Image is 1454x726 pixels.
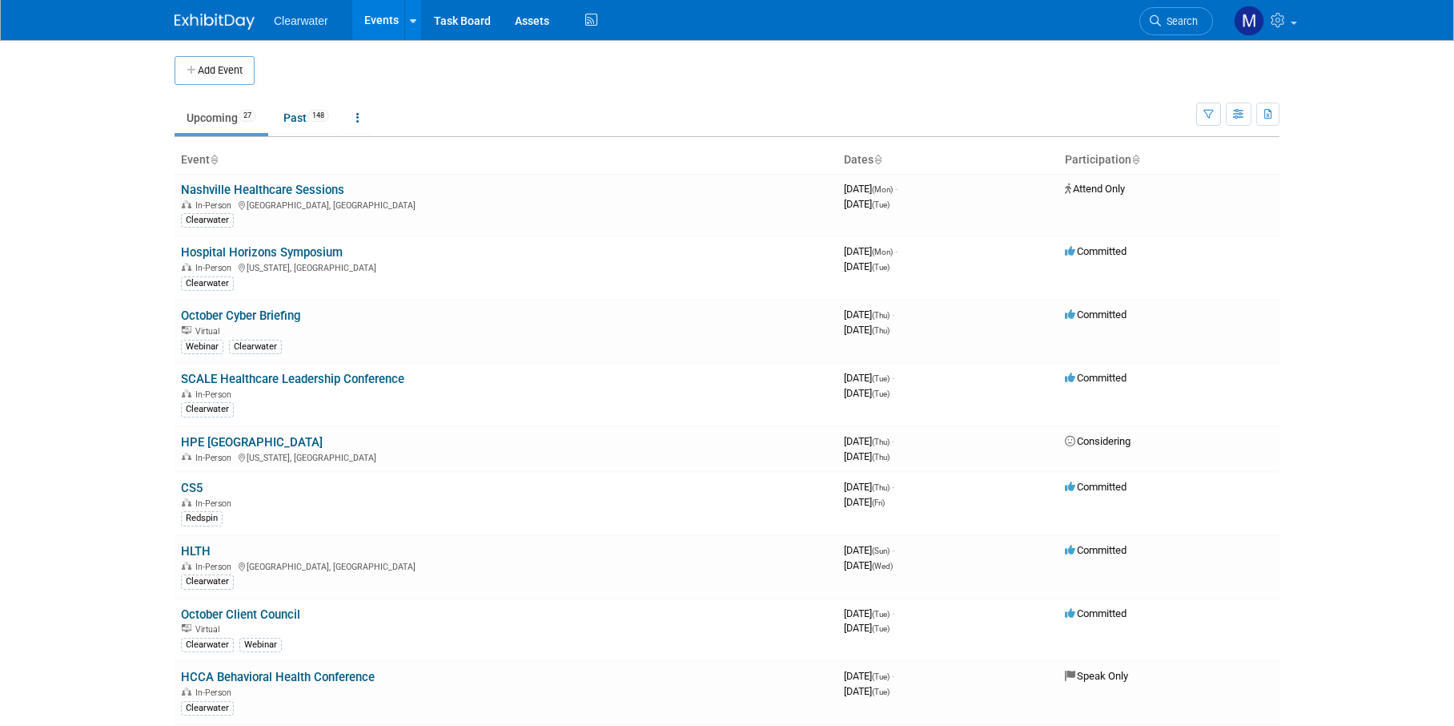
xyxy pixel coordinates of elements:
div: Clearwater [181,402,234,417]
span: (Mon) [872,248,893,256]
span: (Tue) [872,389,890,398]
span: Committed [1065,481,1127,493]
span: Clearwater [274,14,328,27]
div: Clearwater [181,276,234,291]
span: In-Person [195,389,236,400]
span: - [892,309,894,321]
span: [DATE] [844,324,890,336]
span: In-Person [195,453,236,463]
span: [DATE] [844,309,894,321]
div: Clearwater [229,340,282,354]
span: (Sun) [872,547,890,555]
span: [DATE] [844,685,890,697]
span: (Thu) [872,438,890,446]
img: In-Person Event [182,389,191,397]
span: (Thu) [872,326,890,335]
span: (Thu) [872,483,890,492]
div: [US_STATE], [GEOGRAPHIC_DATA] [181,450,831,463]
span: Virtual [195,624,224,635]
img: Virtual Event [182,624,191,632]
span: In-Person [195,562,236,572]
span: [DATE] [844,387,890,399]
span: In-Person [195,688,236,698]
span: - [895,245,898,257]
div: Clearwater [181,638,234,652]
a: HCCA Behavioral Health Conference [181,670,375,684]
div: Webinar [239,638,282,652]
span: [DATE] [844,435,894,447]
button: Add Event [175,56,255,85]
img: In-Person Event [182,453,191,461]
span: (Tue) [872,200,890,209]
div: [GEOGRAPHIC_DATA], [GEOGRAPHIC_DATA] [181,198,831,211]
span: In-Person [195,263,236,273]
span: Virtual [195,326,224,337]
span: Committed [1065,607,1127,619]
img: Virtual Event [182,326,191,334]
a: HPE [GEOGRAPHIC_DATA] [181,435,323,450]
img: ExhibitDay [175,14,255,30]
a: October Cyber Briefing [181,309,300,323]
span: [DATE] [844,372,894,384]
span: Search [1161,15,1198,27]
span: - [892,481,894,493]
a: Upcoming27 [175,103,268,133]
span: Committed [1065,544,1127,556]
a: SCALE Healthcare Leadership Conference [181,372,404,386]
div: [GEOGRAPHIC_DATA], [GEOGRAPHIC_DATA] [181,559,831,572]
span: [DATE] [844,670,894,682]
span: [DATE] [844,183,898,195]
span: [DATE] [844,198,890,210]
span: In-Person [195,200,236,211]
span: (Thu) [872,453,890,462]
span: [DATE] [844,450,890,462]
span: (Wed) [872,562,893,571]
a: Nashville Healthcare Sessions [181,183,344,197]
img: In-Person Event [182,263,191,271]
span: Committed [1065,372,1127,384]
th: Dates [837,147,1058,174]
span: (Mon) [872,185,893,194]
span: [DATE] [844,622,890,634]
a: Search [1139,7,1213,35]
a: CS5 [181,481,203,495]
span: Considering [1065,435,1131,447]
span: [DATE] [844,260,890,272]
a: Hospital Horizons Symposium [181,245,343,260]
span: 27 [239,110,256,122]
img: Monica Pastor [1234,6,1264,36]
span: Attend Only [1065,183,1125,195]
span: [DATE] [844,496,885,508]
a: Sort by Event Name [210,153,218,166]
span: - [892,607,894,619]
div: Clearwater [181,575,234,589]
img: In-Person Event [182,498,191,506]
span: - [892,544,894,556]
span: (Tue) [872,688,890,696]
span: [DATE] [844,544,894,556]
a: Sort by Participation Type [1131,153,1139,166]
div: Clearwater [181,701,234,716]
span: Committed [1065,245,1127,257]
img: In-Person Event [182,562,191,570]
span: Committed [1065,309,1127,321]
span: [DATE] [844,607,894,619]
span: - [895,183,898,195]
a: Sort by Start Date [874,153,882,166]
span: [DATE] [844,245,898,257]
div: Clearwater [181,213,234,228]
div: [US_STATE], [GEOGRAPHIC_DATA] [181,260,831,273]
th: Event [175,147,837,174]
span: [DATE] [844,481,894,493]
span: - [892,372,894,384]
span: In-Person [195,498,236,509]
span: (Fri) [872,498,885,507]
div: Webinar [181,340,223,354]
span: Speak Only [1065,670,1128,682]
span: [DATE] [844,559,893,571]
span: - [892,435,894,447]
span: 148 [307,110,329,122]
a: October Client Council [181,607,300,622]
span: (Tue) [872,610,890,619]
span: (Tue) [872,374,890,383]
